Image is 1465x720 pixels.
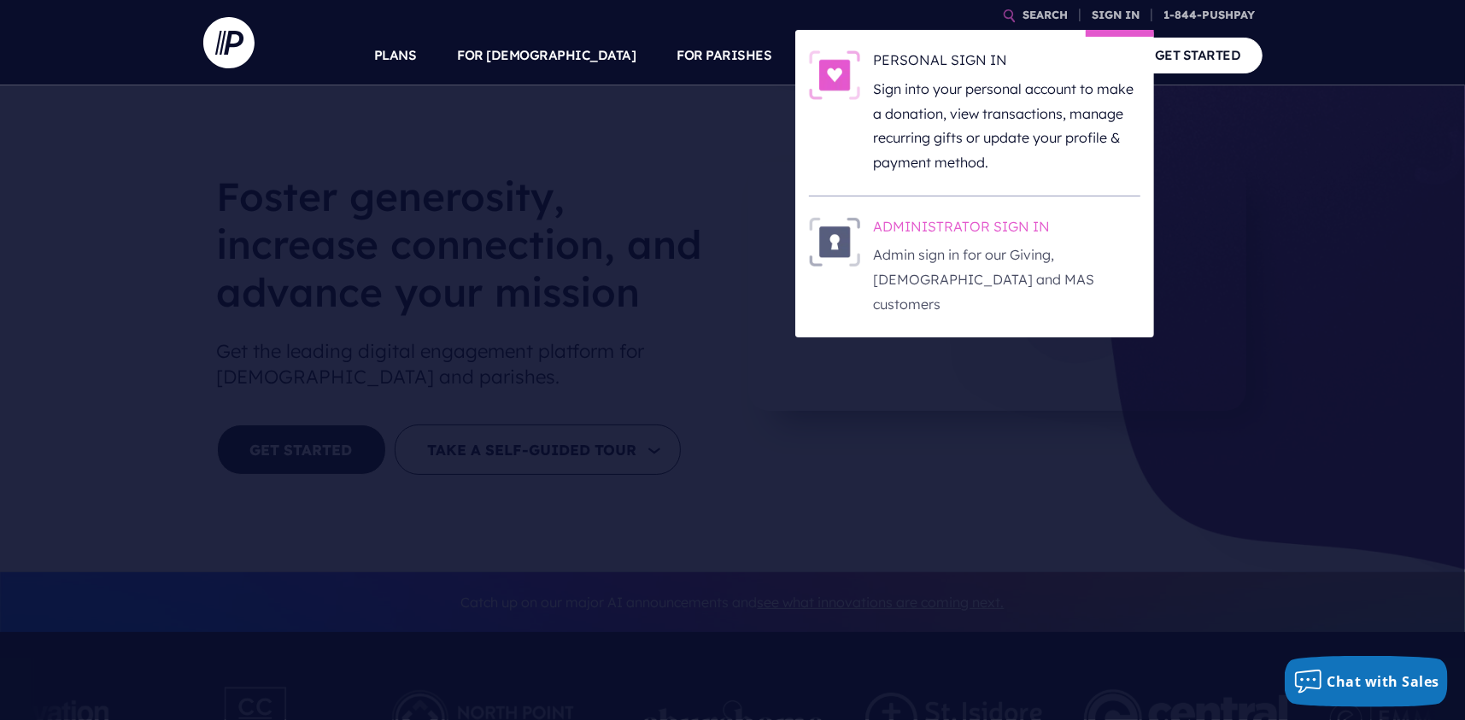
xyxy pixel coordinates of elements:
[874,77,1140,175] p: Sign into your personal account to make a donation, view transactions, manage recurring gifts or ...
[809,217,860,266] img: ADMINISTRATOR SIGN IN - Illustration
[1285,656,1449,707] button: Chat with Sales
[874,217,1140,243] h6: ADMINISTRATOR SIGN IN
[874,50,1140,76] h6: PERSONAL SIGN IN
[929,26,989,85] a: EXPLORE
[809,217,1140,317] a: ADMINISTRATOR SIGN IN - Illustration ADMINISTRATOR SIGN IN Admin sign in for our Giving, [DEMOGRA...
[809,50,1140,175] a: PERSONAL SIGN IN - Illustration PERSONAL SIGN IN Sign into your personal account to make a donati...
[874,243,1140,316] p: Admin sign in for our Giving, [DEMOGRAPHIC_DATA] and MAS customers
[813,26,889,85] a: SOLUTIONS
[458,26,636,85] a: FOR [DEMOGRAPHIC_DATA]
[1030,26,1093,85] a: COMPANY
[374,26,417,85] a: PLANS
[1134,38,1263,73] a: GET STARTED
[677,26,772,85] a: FOR PARISHES
[1327,672,1440,691] span: Chat with Sales
[809,50,860,100] img: PERSONAL SIGN IN - Illustration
